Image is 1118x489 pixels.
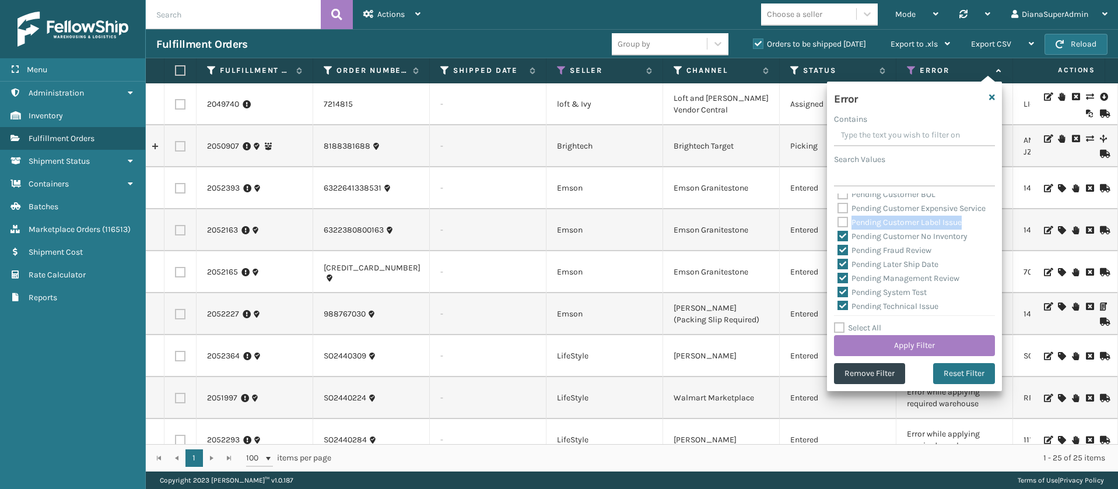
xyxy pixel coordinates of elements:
[663,419,780,461] td: [PERSON_NAME]
[834,125,995,146] input: Type the text you wish to filter on
[1086,184,1093,192] i: Cancel Fulfillment Order
[207,266,238,278] a: 2052165
[1044,184,1051,192] i: Edit
[920,65,990,76] label: Error
[546,419,663,461] td: LifeStyle
[780,377,896,419] td: Entered
[1072,184,1079,192] i: On Hold
[324,98,353,110] a: 7214815
[1100,184,1107,192] i: Mark as Shipped
[324,182,381,194] a: 6322641338531
[430,335,546,377] td: -
[1024,135,1091,145] a: AMB-2W-48-NW: 1
[837,287,927,297] label: Pending System Test
[1024,183,1047,193] a: 1424M
[377,9,405,19] span: Actions
[430,419,546,461] td: -
[1072,436,1079,444] i: On Hold
[1072,93,1079,101] i: Cancel Fulfillment Order
[1100,394,1107,402] i: Mark as Shipped
[1086,226,1093,234] i: Cancel Fulfillment Order
[663,377,780,419] td: Walmart Marketplace
[324,392,366,404] a: SO2440224
[1018,472,1104,489] div: |
[246,452,264,464] span: 100
[1100,302,1107,311] i: Print Packing Slip
[663,125,780,167] td: Brightech Target
[1100,436,1107,444] i: Mark as Shipped
[1072,226,1079,234] i: On Hold
[27,65,47,75] span: Menu
[834,89,858,106] h4: Error
[29,202,58,212] span: Batches
[1072,135,1079,143] i: Cancel Fulfillment Order
[663,251,780,293] td: Emson Granitestone
[1060,476,1104,484] a: Privacy Policy
[546,209,663,251] td: Emson
[1100,150,1107,158] i: Mark as Shipped
[1044,268,1051,276] i: Edit
[29,293,57,302] span: Reports
[453,65,524,76] label: Shipped Date
[546,251,663,293] td: Emson
[1024,351,1087,361] a: SC-CRYS3LU2051
[663,167,780,209] td: Emson Granitestone
[324,308,366,320] a: 988767030
[1100,110,1107,118] i: Mark as Shipped
[1058,352,1065,360] i: Assign Carrier and Warehouse
[324,140,370,152] a: 8188381688
[324,224,384,236] a: 6322380800163
[220,65,290,76] label: Fulfillment Order Id
[834,113,867,125] label: Contains
[324,434,367,446] a: SO2440284
[546,83,663,125] td: loft & Ivy
[430,83,546,125] td: -
[17,12,128,47] img: logo
[895,9,916,19] span: Mode
[896,377,1013,419] td: Error while applying required warehouse
[891,39,938,49] span: Export to .xls
[546,167,663,209] td: Emson
[1058,226,1065,234] i: Assign Carrier and Warehouse
[1086,352,1093,360] i: Cancel Fulfillment Order
[207,392,237,404] a: 2051997
[837,259,938,269] label: Pending Later Ship Date
[1100,91,1107,103] i: Pull Label
[1024,147,1080,157] a: JZ-13LD-T8SB: 1
[1086,394,1093,402] i: Cancel Fulfillment Order
[29,88,84,98] span: Administration
[618,38,650,50] div: Group by
[156,37,247,51] h3: Fulfillment Orders
[663,335,780,377] td: [PERSON_NAME]
[1058,93,1065,101] i: On Hold
[570,65,640,76] label: Seller
[1058,394,1065,402] i: Assign Carrier and Warehouse
[1044,352,1051,360] i: Edit
[1072,352,1079,360] i: On Hold
[663,293,780,335] td: [PERSON_NAME] (Packing Slip Required)
[207,224,238,236] a: 2052163
[102,224,131,234] span: ( 116513 )
[1058,436,1065,444] i: Assign Carrier and Warehouse
[430,377,546,419] td: -
[1086,110,1093,118] i: Reoptimize
[1024,435,1063,445] a: 111A007IVO
[834,363,905,384] button: Remove Filter
[780,251,896,293] td: Entered
[1044,226,1051,234] i: Edit
[185,449,203,467] a: 1
[1024,267,1040,277] a: 7081
[546,125,663,167] td: Brightech
[896,419,1013,461] td: Error while applying required warehouse
[1044,93,1051,101] i: Edit
[29,270,86,280] span: Rate Calculator
[1045,34,1108,55] button: Reload
[837,301,938,311] label: Pending Technical Issue
[29,224,100,234] span: Marketplace Orders
[207,98,239,110] a: 2049740
[29,156,90,166] span: Shipment Status
[546,293,663,335] td: Emson
[207,350,240,362] a: 2052364
[780,293,896,335] td: Entered
[971,39,1011,49] span: Export CSV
